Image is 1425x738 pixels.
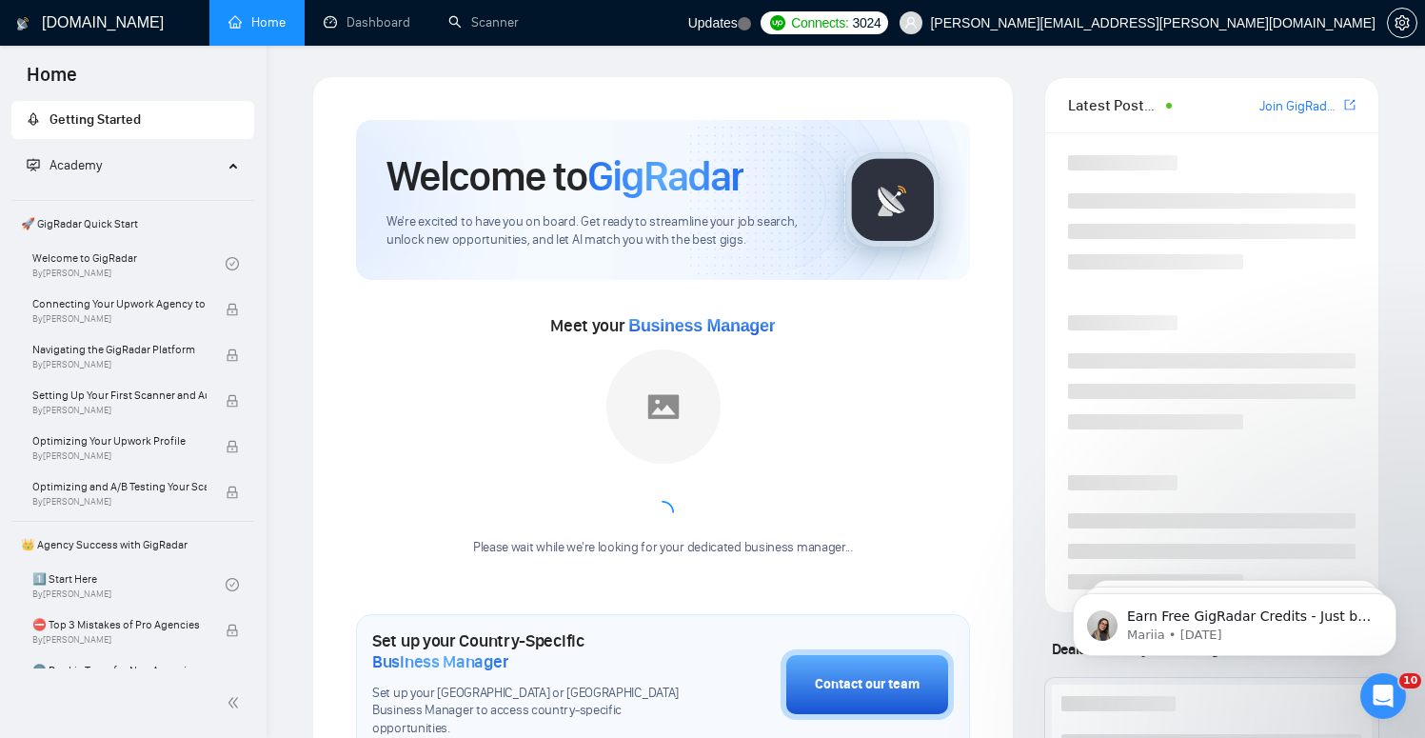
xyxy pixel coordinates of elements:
[27,157,102,173] span: Academy
[32,359,207,370] span: By [PERSON_NAME]
[228,14,286,30] a: homeHome
[646,496,679,529] span: loading
[852,12,881,33] span: 3024
[324,14,410,30] a: dashboardDashboard
[226,624,239,637] span: lock
[227,693,246,712] span: double-left
[628,316,775,335] span: Business Manager
[32,564,226,606] a: 1️⃣ Start HereBy[PERSON_NAME]
[226,486,239,499] span: lock
[845,152,940,248] img: gigradar-logo.png
[1360,673,1406,719] iframe: Intercom live chat
[448,14,519,30] a: searchScanner
[32,386,207,405] span: Setting Up Your First Scanner and Auto-Bidder
[372,630,685,672] h1: Set up your Country-Specific
[781,649,954,720] button: Contact our team
[32,450,207,462] span: By [PERSON_NAME]
[226,440,239,453] span: lock
[1387,8,1417,38] button: setting
[1068,93,1161,117] span: Latest Posts from the GigRadar Community
[49,111,141,128] span: Getting Started
[1259,96,1340,117] a: Join GigRadar Slack Community
[1388,15,1416,30] span: setting
[1399,673,1421,688] span: 10
[13,205,252,243] span: 🚀 GigRadar Quick Start
[386,213,814,249] span: We're excited to have you on board. Get ready to streamline your job search, unlock new opportuni...
[587,150,743,202] span: GigRadar
[226,257,239,270] span: check-circle
[32,313,207,325] span: By [PERSON_NAME]
[904,16,918,30] span: user
[32,405,207,416] span: By [PERSON_NAME]
[32,615,207,634] span: ⛔ Top 3 Mistakes of Pro Agencies
[688,15,738,30] span: Updates
[462,539,864,557] div: Please wait while we're looking for your dedicated business manager...
[226,394,239,408] span: lock
[32,634,207,646] span: By [PERSON_NAME]
[32,340,207,359] span: Navigating the GigRadar Platform
[550,315,775,336] span: Meet your
[11,61,92,101] span: Home
[32,496,207,508] span: By [PERSON_NAME]
[1044,553,1425,687] iframe: Intercom notifications message
[11,101,254,139] li: Getting Started
[1344,96,1356,114] a: export
[770,15,785,30] img: upwork-logo.png
[32,294,207,313] span: Connecting Your Upwork Agency to GigRadar
[32,661,207,680] span: 🌚 Rookie Traps for New Agencies
[27,112,40,126] span: rocket
[32,431,207,450] span: Optimizing Your Upwork Profile
[226,578,239,591] span: check-circle
[226,349,239,362] span: lock
[606,349,721,464] img: placeholder.png
[27,158,40,171] span: fund-projection-screen
[1344,97,1356,112] span: export
[815,674,920,695] div: Contact our team
[49,157,102,173] span: Academy
[32,477,207,496] span: Optimizing and A/B Testing Your Scanner for Better Results
[791,12,848,33] span: Connects:
[226,303,239,316] span: lock
[1387,15,1417,30] a: setting
[372,651,508,672] span: Business Manager
[32,243,226,285] a: Welcome to GigRadarBy[PERSON_NAME]
[16,9,30,39] img: logo
[386,150,743,202] h1: Welcome to
[13,526,252,564] span: 👑 Agency Success with GigRadar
